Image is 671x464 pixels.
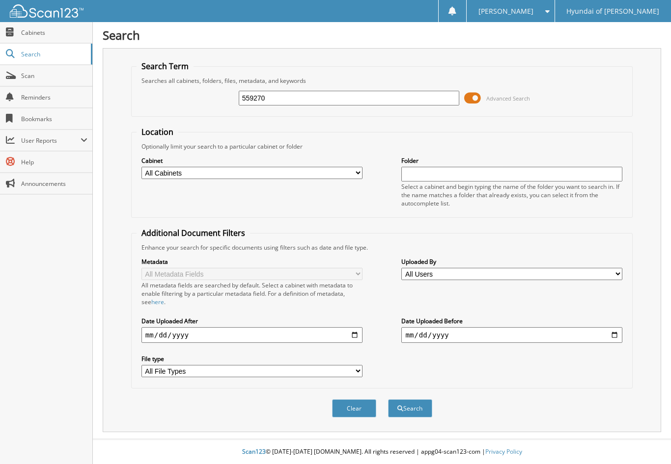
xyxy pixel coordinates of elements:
label: Date Uploaded After [141,317,363,325]
input: start [141,327,363,343]
div: Enhance your search for specific documents using filters such as date and file type. [137,243,627,252]
span: Cabinets [21,28,87,37]
a: here [151,298,164,306]
span: Announcements [21,180,87,188]
span: Hyundai of [PERSON_NAME] [566,8,659,14]
legend: Location [137,127,178,137]
div: Optionally limit your search to a particular cabinet or folder [137,142,627,151]
div: All metadata fields are searched by default. Select a cabinet with metadata to enable filtering b... [141,281,363,306]
div: Select a cabinet and begin typing the name of the folder you want to search in. If the name match... [401,182,622,207]
label: Folder [401,156,622,165]
label: Cabinet [141,156,363,165]
legend: Search Term [137,61,194,72]
span: Scan123 [242,447,266,456]
button: Search [388,399,432,417]
span: User Reports [21,136,81,145]
span: Help [21,158,87,166]
div: Searches all cabinets, folders, files, metadata, and keywords [137,77,627,85]
a: Privacy Policy [485,447,522,456]
span: [PERSON_NAME] [478,8,533,14]
div: © [DATE]-[DATE] [DOMAIN_NAME]. All rights reserved | appg04-scan123-com | [93,440,671,464]
span: Advanced Search [486,95,530,102]
span: Search [21,50,86,58]
span: Scan [21,72,87,80]
span: Bookmarks [21,115,87,123]
input: end [401,327,622,343]
label: File type [141,355,363,363]
label: Uploaded By [401,258,622,266]
button: Clear [332,399,376,417]
legend: Additional Document Filters [137,228,250,238]
iframe: Chat Widget [622,417,671,464]
label: Date Uploaded Before [401,317,622,325]
img: scan123-logo-white.svg [10,4,84,18]
label: Metadata [141,258,363,266]
h1: Search [103,27,661,43]
span: Reminders [21,93,87,102]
